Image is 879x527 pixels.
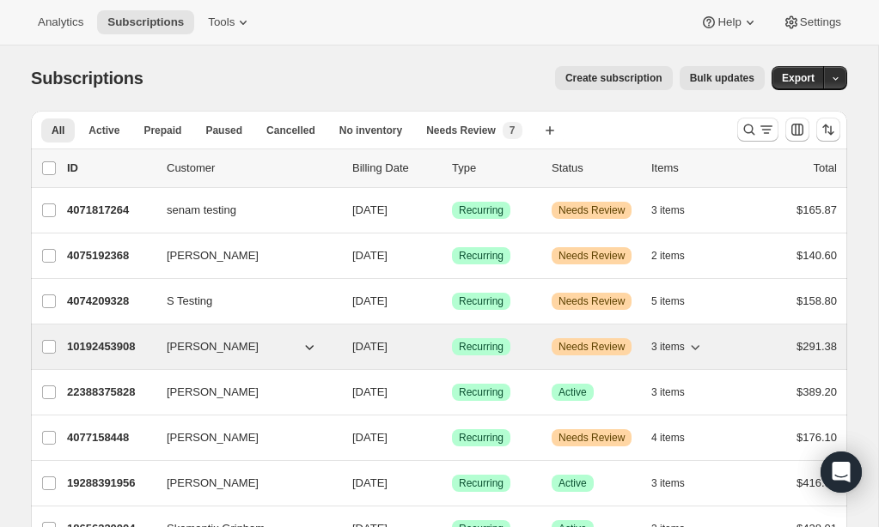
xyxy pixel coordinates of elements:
span: All [52,124,64,137]
span: [PERSON_NAME] [167,384,259,401]
span: [DATE] [352,476,388,489]
span: Recurring [459,294,504,308]
span: Needs Review [559,203,625,217]
p: 10192453908 [67,338,153,355]
span: $416.01 [797,476,837,489]
button: 4 items [651,426,704,450]
button: Subscriptions [97,10,194,34]
span: Needs Review [559,294,625,308]
p: 4075192368 [67,247,153,264]
button: [PERSON_NAME] [156,333,328,360]
button: Create subscription [555,66,673,90]
div: 19288391956[PERSON_NAME][DATE]SuccessRecurringSuccessActive3 items$416.01 [67,471,837,495]
span: Export [782,71,815,85]
div: 22388375828[PERSON_NAME][DATE]SuccessRecurringSuccessActive3 items$389.20 [67,380,837,404]
p: 4071817264 [67,202,153,219]
span: [DATE] [352,294,388,307]
span: Help [717,15,741,29]
span: [PERSON_NAME] [167,338,259,355]
span: Settings [800,15,841,29]
span: Create subscription [565,71,662,85]
div: Open Intercom Messenger [821,451,862,493]
div: 4074209328S Testing[DATE]SuccessRecurringWarningNeeds Review5 items$158.80 [67,289,837,313]
p: 4077158448 [67,429,153,446]
span: Recurring [459,203,504,217]
span: Cancelled [266,124,315,137]
span: [DATE] [352,340,388,353]
span: 3 items [651,203,685,217]
div: 4075192368[PERSON_NAME][DATE]SuccessRecurringWarningNeeds Review2 items$140.60 [67,244,837,268]
span: 3 items [651,385,685,399]
div: Items [651,160,737,177]
div: IDCustomerBilling DateTypeStatusItemsTotal [67,160,837,177]
button: Export [772,66,825,90]
button: Customize table column order and visibility [785,118,809,142]
button: [PERSON_NAME] [156,379,328,406]
span: 3 items [651,476,685,490]
span: Active [89,124,119,137]
span: Active [559,476,587,490]
span: $389.20 [797,385,837,398]
button: Settings [772,10,852,34]
span: [DATE] [352,431,388,444]
span: Recurring [459,249,504,263]
p: 22388375828 [67,384,153,401]
span: senam testing [167,202,236,219]
button: S Testing [156,288,328,315]
span: Subscriptions [107,15,184,29]
span: [PERSON_NAME] [167,429,259,446]
span: Paused [205,124,242,137]
button: 5 items [651,289,704,313]
button: Search and filter results [737,118,778,142]
span: 4 items [651,431,685,445]
span: Recurring [459,431,504,445]
button: Help [690,10,768,34]
p: 19288391956 [67,475,153,492]
span: Recurring [459,340,504,354]
button: Sort the results [816,118,840,142]
p: 4074209328 [67,293,153,310]
span: Recurring [459,385,504,399]
button: 3 items [651,198,704,222]
span: 2 items [651,249,685,263]
p: Customer [167,160,339,177]
button: 3 items [651,380,704,404]
span: Bulk updates [690,71,754,85]
span: Analytics [38,15,83,29]
span: Active [559,385,587,399]
span: $291.38 [797,340,837,353]
span: $176.10 [797,431,837,444]
span: Needs Review [426,124,496,137]
p: Total [814,160,837,177]
span: [PERSON_NAME] [167,475,259,492]
button: [PERSON_NAME] [156,242,328,270]
div: 4071817264senam testing[DATE]SuccessRecurringWarningNeeds Review3 items$165.87 [67,198,837,222]
span: $158.80 [797,294,837,307]
span: Subscriptions [31,69,143,88]
button: Analytics [27,10,94,34]
span: No inventory [339,124,402,137]
span: Recurring [459,476,504,490]
span: $140.60 [797,249,837,262]
button: 3 items [651,471,704,495]
p: ID [67,160,153,177]
span: Tools [208,15,235,29]
span: $165.87 [797,203,837,216]
span: [PERSON_NAME] [167,247,259,264]
div: 4077158448[PERSON_NAME][DATE]SuccessRecurringWarningNeeds Review4 items$176.10 [67,426,837,450]
span: 3 items [651,340,685,354]
span: [DATE] [352,203,388,216]
span: Needs Review [559,431,625,445]
span: [DATE] [352,249,388,262]
span: S Testing [167,293,212,310]
span: Prepaid [143,124,181,137]
button: [PERSON_NAME] [156,424,328,451]
button: [PERSON_NAME] [156,469,328,497]
span: Needs Review [559,340,625,354]
button: Create new view [536,118,564,142]
button: 2 items [651,244,704,268]
div: 10192453908[PERSON_NAME][DATE]SuccessRecurringWarningNeeds Review3 items$291.38 [67,335,837,359]
p: Status [552,160,638,177]
button: 3 items [651,335,704,359]
p: Billing Date [352,160,438,177]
